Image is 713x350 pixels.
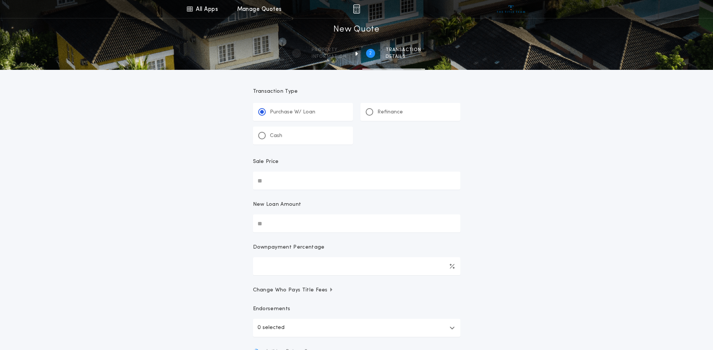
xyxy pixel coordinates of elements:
span: Property [312,47,347,53]
p: Sale Price [253,158,279,166]
p: Cash [270,132,282,140]
p: Purchase W/ Loan [270,109,315,116]
input: Downpayment Percentage [253,257,460,275]
input: Sale Price [253,172,460,190]
img: vs-icon [497,5,525,13]
span: Change Who Pays Title Fees [253,287,334,294]
span: Transaction [386,47,421,53]
span: information [312,54,347,60]
p: 0 selected [257,323,285,332]
h1: New Quote [333,24,379,36]
p: New Loan Amount [253,201,301,208]
h2: 2 [369,50,372,56]
button: 0 selected [253,319,460,337]
img: img [353,5,360,14]
input: New Loan Amount [253,214,460,232]
p: Refinance [377,109,403,116]
p: Downpayment Percentage [253,244,325,251]
p: Endorsements [253,305,460,313]
p: Transaction Type [253,88,460,95]
span: details [386,54,421,60]
button: Change Who Pays Title Fees [253,287,460,294]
